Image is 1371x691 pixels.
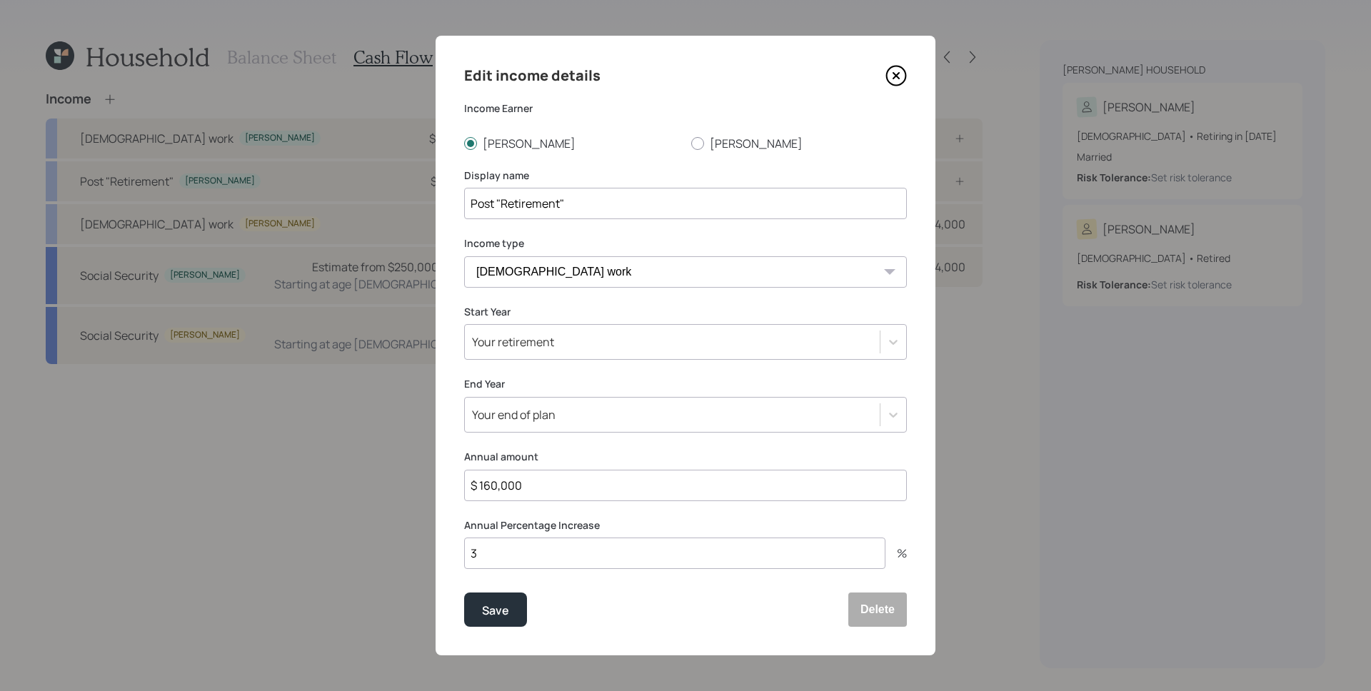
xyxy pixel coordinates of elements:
[464,305,907,319] label: Start Year
[472,407,556,423] div: Your end of plan
[464,377,907,391] label: End Year
[848,592,907,627] button: Delete
[885,548,907,559] div: %
[464,168,907,183] label: Display name
[464,592,527,627] button: Save
[482,601,509,620] div: Save
[464,136,680,151] label: [PERSON_NAME]
[464,64,601,87] h4: Edit income details
[464,450,907,464] label: Annual amount
[691,136,907,151] label: [PERSON_NAME]
[464,101,907,116] label: Income Earner
[472,334,554,350] div: Your retirement
[464,518,907,533] label: Annual Percentage Increase
[464,236,907,251] label: Income type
